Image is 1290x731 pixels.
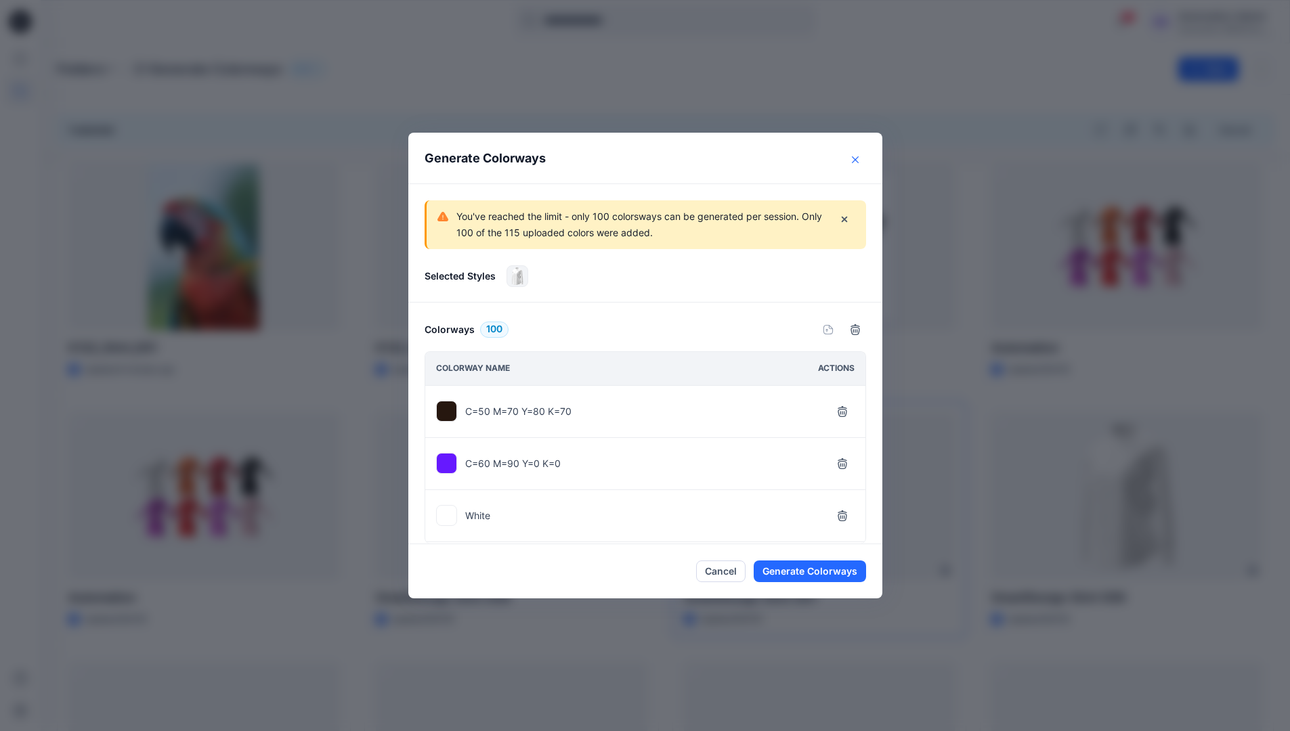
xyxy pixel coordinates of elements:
[754,560,866,582] button: Generate Colorways
[507,266,528,286] img: SmartDesign Shirt 007
[465,404,572,418] p: C=50 M=70 Y=80 K=70
[844,149,866,171] button: Close
[456,208,823,241] p: You've reached the limit - only 100 colorsways can be generated per session. Only 100 of the 115 ...
[436,361,510,376] p: Colorway name
[696,560,746,582] button: Cancel
[465,508,490,523] p: White
[408,133,882,183] header: Generate Colorways
[425,269,496,283] p: Selected Styles
[465,456,561,470] p: C=60 M=90 Y=0 K=0
[425,322,475,338] h6: Colorways
[818,361,855,376] p: Actions
[486,322,502,338] span: 100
